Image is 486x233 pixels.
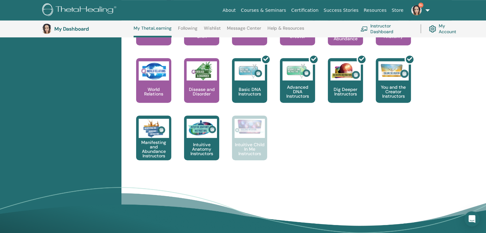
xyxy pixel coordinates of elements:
[184,58,219,116] a: Disease and Disorder Disease and Disorder
[232,116,267,173] a: Intuitive Child In Me Instructors Intuitive Child In Me Instructors
[376,85,411,98] p: You and the Creator Instructors
[235,61,265,80] img: Basic DNA Instructors
[227,26,261,36] a: Message Center
[328,87,363,96] p: Dig Deeper Instructors
[42,24,52,34] img: default.jpg
[136,58,171,116] a: World Relations World Relations
[187,61,217,80] img: Disease and Disorder
[360,26,368,32] img: chalkboard-teacher.svg
[136,140,171,158] p: Manifesting and Abundance Instructors
[361,4,389,16] a: Resources
[464,211,480,227] div: Open Intercom Messenger
[184,87,219,96] p: Disease and Disorder
[232,142,267,156] p: Intuitive Child In Me Instructors
[429,24,436,34] img: cog.svg
[376,58,411,116] a: You and the Creator Instructors You and the Creator Instructors
[330,61,361,80] img: Dig Deeper Instructors
[178,26,197,36] a: Following
[429,22,463,36] a: My Account
[289,4,321,16] a: Certification
[220,4,238,16] a: About
[282,61,313,80] img: Advanced DNA Instructors
[136,116,171,173] a: Manifesting and Abundance Instructors Manifesting and Abundance Instructors
[184,142,219,156] p: Intuitive Anatomy Instructors
[232,58,267,116] a: Basic DNA Instructors Basic DNA Instructors
[267,26,304,36] a: Help & Resources
[389,4,406,16] a: Store
[139,119,169,138] img: Manifesting and Abundance Instructors
[187,119,217,138] img: Intuitive Anatomy Instructors
[235,119,265,134] img: Intuitive Child In Me Instructors
[418,3,423,8] span: 9+
[54,26,118,32] h3: My Dashboard
[411,5,421,15] img: default.jpg
[204,26,221,36] a: Wishlist
[280,85,315,98] p: Advanced DNA Instructors
[321,4,361,16] a: Success Stories
[232,87,267,96] p: Basic DNA Instructors
[238,4,289,16] a: Courses & Seminars
[328,58,363,116] a: Dig Deeper Instructors Dig Deeper Instructors
[134,26,172,37] a: My ThetaLearning
[136,87,171,96] p: World Relations
[280,58,315,116] a: Advanced DNA Instructors Advanced DNA Instructors
[42,3,119,18] img: logo.png
[184,116,219,173] a: Intuitive Anatomy Instructors Intuitive Anatomy Instructors
[360,22,413,36] a: Instructor Dashboard
[378,61,409,80] img: You and the Creator Instructors
[139,61,169,80] img: World Relations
